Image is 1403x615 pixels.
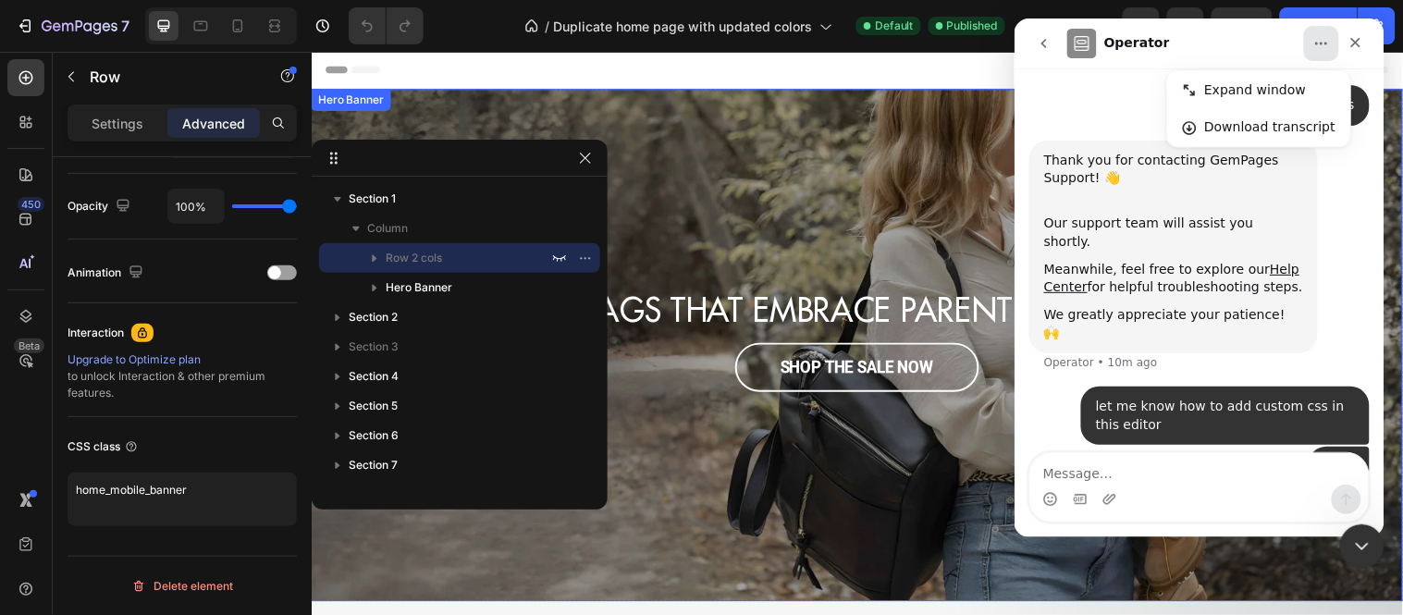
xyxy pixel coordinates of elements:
[131,575,233,597] div: Delete element
[349,486,399,504] span: Section 8
[349,338,399,356] span: Section 3
[431,296,679,347] a: SHOP THE SALE NOW
[386,249,442,267] span: Row 2 cols
[386,278,452,297] span: Hero Banner
[1280,7,1358,44] button: Publish
[7,7,138,44] button: 7
[121,15,129,37] p: 7
[92,114,143,133] p: Settings
[477,307,633,336] p: SHOP THE SALE NOW
[349,7,424,44] div: Undo/Redo
[1340,524,1385,569] iframe: Intercom live chat
[68,261,147,286] div: Animation
[367,219,408,238] span: Column
[349,367,399,386] span: Section 4
[168,190,224,223] input: Auto
[349,308,398,326] span: Section 2
[68,351,297,368] div: Upgrade to Optimize plan
[182,114,245,133] p: Advanced
[349,426,399,445] span: Section 6
[1212,7,1273,44] button: Save
[545,17,549,36] span: /
[553,17,812,36] span: Duplicate home page with updated colors
[1015,18,1385,537] iframe: Intercom live chat
[18,197,44,212] div: 450
[14,338,44,353] div: Beta
[349,397,398,415] span: Section 5
[4,41,78,57] div: Hero Banner
[1296,17,1342,36] div: Publish
[68,438,139,455] div: CSS class
[349,456,398,474] span: Section 7
[68,194,134,219] div: Opacity
[68,325,124,341] div: Interaction
[875,18,914,34] span: Default
[349,190,396,208] span: Section 1
[68,351,297,401] div: to unlock Interaction & other premium features.
[90,66,247,88] p: Row
[947,18,998,34] span: Published
[68,572,297,601] button: Delete element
